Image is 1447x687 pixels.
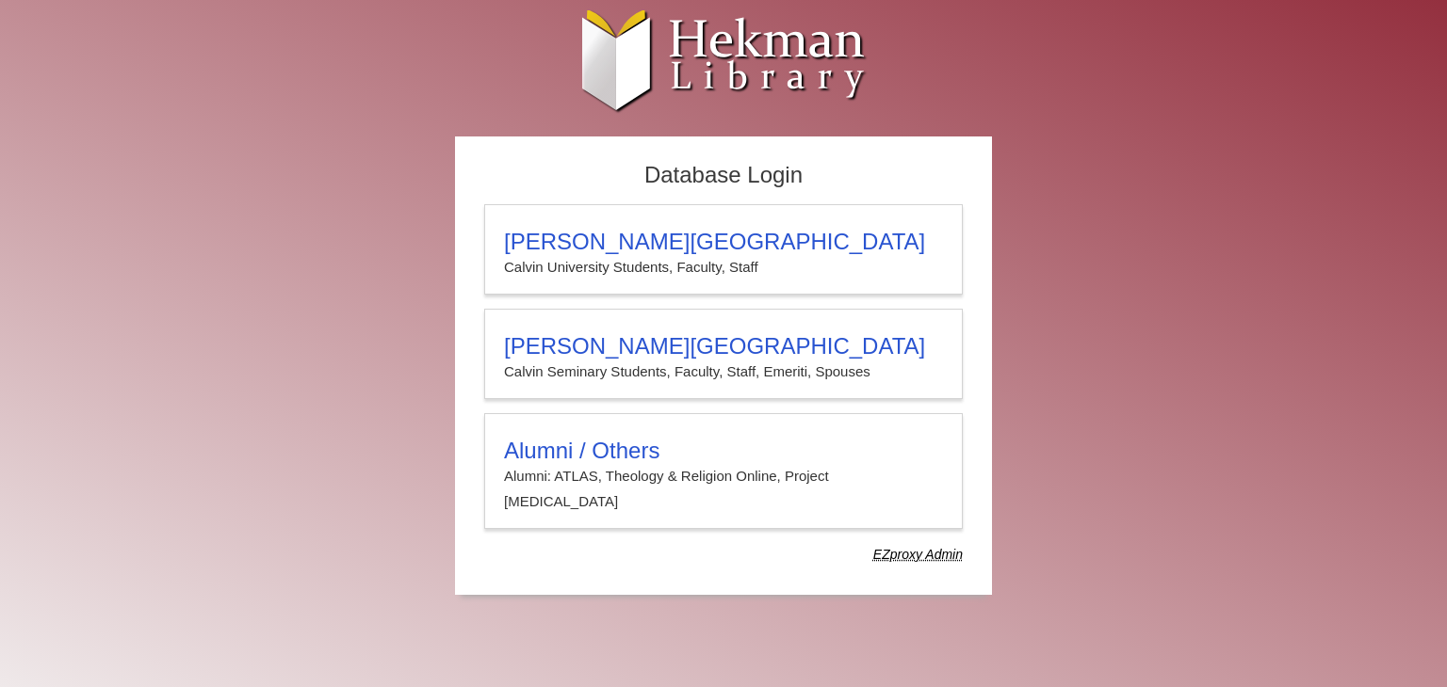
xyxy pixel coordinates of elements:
[475,156,972,195] h2: Database Login
[504,333,943,359] h3: [PERSON_NAME][GEOGRAPHIC_DATA]
[484,309,963,399] a: [PERSON_NAME][GEOGRAPHIC_DATA]Calvin Seminary Students, Faculty, Staff, Emeriti, Spouses
[504,464,943,514] p: Alumni: ATLAS, Theology & Religion Online, Project [MEDICAL_DATA]
[873,547,963,562] dfn: Use Alumni login
[504,229,943,255] h3: [PERSON_NAME][GEOGRAPHIC_DATA]
[504,359,943,384] p: Calvin Seminary Students, Faculty, Staff, Emeriti, Spouses
[504,438,943,514] summary: Alumni / OthersAlumni: ATLAS, Theology & Religion Online, Project [MEDICAL_DATA]
[484,204,963,295] a: [PERSON_NAME][GEOGRAPHIC_DATA]Calvin University Students, Faculty, Staff
[504,255,943,280] p: Calvin University Students, Faculty, Staff
[504,438,943,464] h3: Alumni / Others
